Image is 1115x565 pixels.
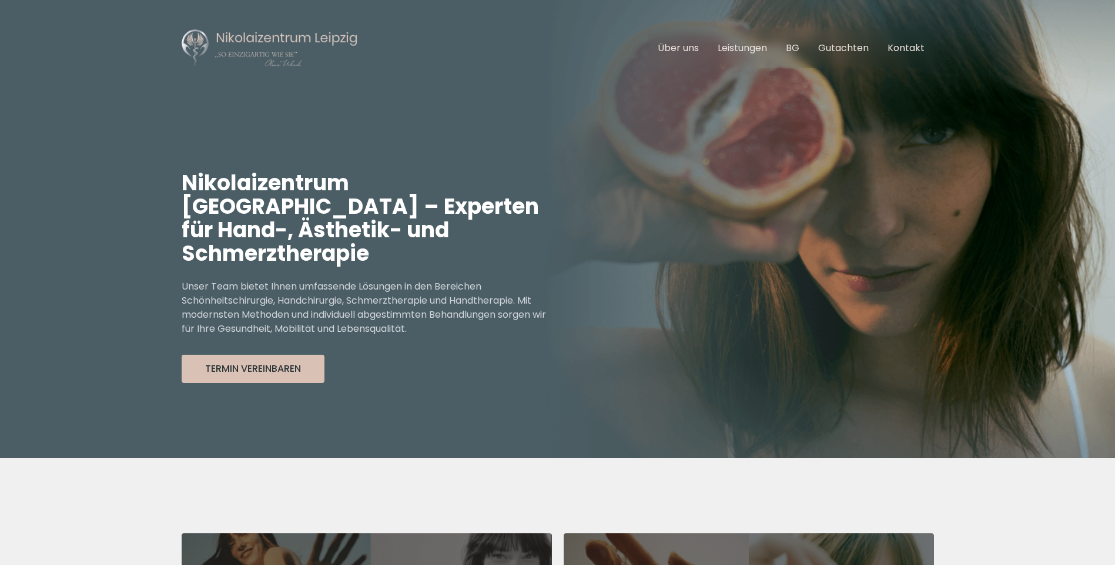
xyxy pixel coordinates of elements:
[658,41,699,55] a: Über uns
[786,41,799,55] a: BG
[182,355,324,383] button: Termin Vereinbaren
[888,41,925,55] a: Kontakt
[182,171,558,265] h1: Nikolaizentrum [GEOGRAPHIC_DATA] – Experten für Hand-, Ästhetik- und Schmerztherapie
[182,280,558,336] p: Unser Team bietet Ihnen umfassende Lösungen in den Bereichen Schönheitschirurgie, Handchirurgie, ...
[182,28,358,68] img: Nikolaizentrum Leipzig Logo
[718,41,767,55] a: Leistungen
[818,41,869,55] a: Gutachten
